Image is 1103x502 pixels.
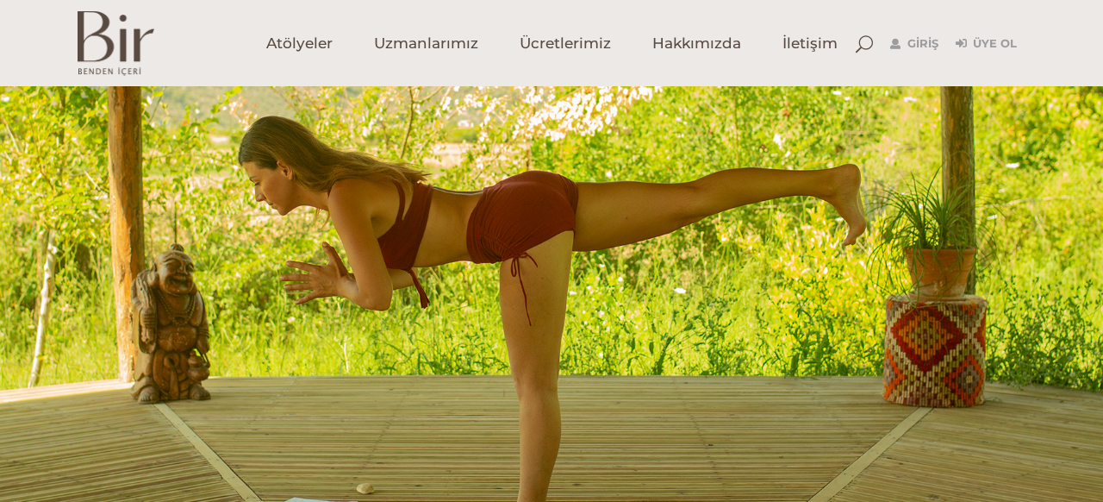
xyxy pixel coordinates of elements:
[520,34,611,53] span: Ücretlerimiz
[782,34,838,53] span: İletişim
[956,34,1017,54] a: Üye Ol
[374,34,478,53] span: Uzmanlarımız
[652,34,741,53] span: Hakkımızda
[266,34,333,53] span: Atölyeler
[890,34,938,54] a: Giriş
